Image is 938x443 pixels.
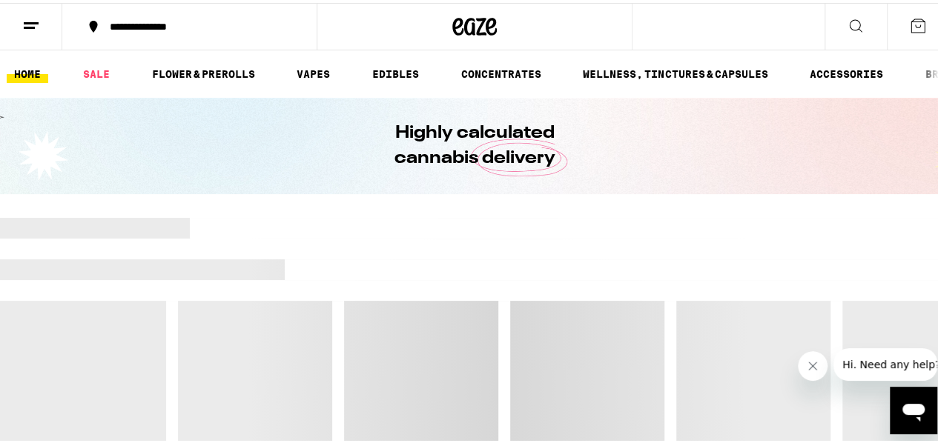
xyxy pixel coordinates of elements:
a: VAPES [289,62,337,80]
a: EDIBLES [365,62,426,80]
a: HOME [7,62,48,80]
iframe: Close message [798,348,828,378]
span: Hi. Need any help? [9,10,107,22]
a: WELLNESS, TINCTURES & CAPSULES [575,62,775,80]
a: SALE [76,62,117,80]
a: ACCESSORIES [802,62,891,80]
a: CONCENTRATES [454,62,549,80]
a: FLOWER & PREROLLS [145,62,262,80]
iframe: Message from company [833,345,937,378]
h1: Highly calculated cannabis delivery [352,118,597,168]
iframe: Button to launch messaging window [890,384,937,431]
